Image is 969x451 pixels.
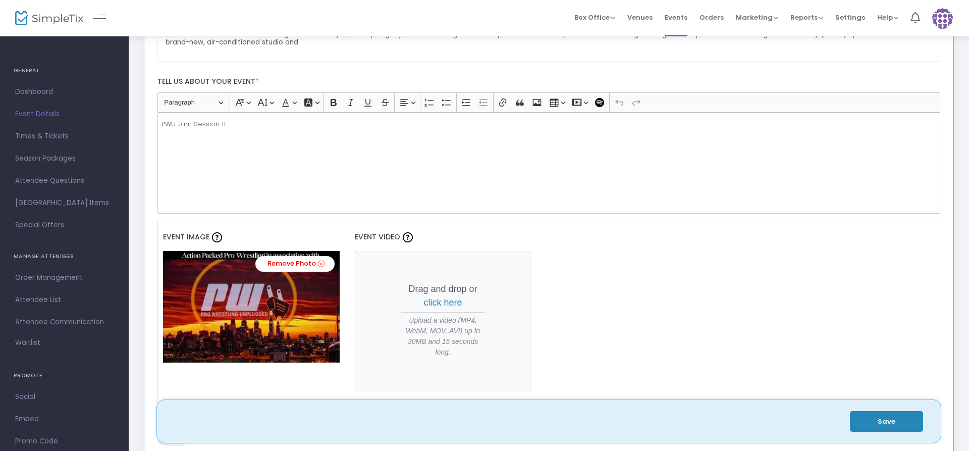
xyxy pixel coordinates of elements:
[403,232,413,242] img: question-mark
[15,152,114,165] span: Season Packages
[164,96,217,109] span: Paragraph
[163,232,209,242] span: Event Image
[152,72,945,92] label: Tell us about your event
[15,435,114,448] span: Promo Code
[159,95,228,111] button: Paragraph
[14,246,115,267] h4: MANAGE ATTENDEES
[15,338,40,348] span: Waitlist
[736,13,778,22] span: Marketing
[574,13,615,22] span: Box Office
[15,130,114,143] span: Times & Tickets
[255,256,335,272] a: Remove Photo
[699,5,724,30] span: Orders
[15,293,114,307] span: Attendee List
[15,108,114,121] span: Event Details
[401,315,485,358] span: Upload a video (MP4, WebM, MOV, AVI) up to 30MB and 15 seconds long.
[627,5,653,30] span: Venues
[15,316,114,329] span: Attendee Communication
[835,5,865,30] span: Settings
[15,271,114,284] span: Order Management
[14,61,115,81] h4: GENERAL
[790,13,823,22] span: Reports
[355,232,400,242] span: Event Video
[15,413,114,426] span: Embed
[157,92,941,113] div: Editor toolbar
[877,13,898,22] span: Help
[665,5,687,30] span: Events
[157,113,941,214] div: Rich Text Editor, main
[15,219,114,232] span: Special Offers
[15,174,114,187] span: Attendee Questions
[15,85,114,98] span: Dashboard
[15,390,114,404] span: Social
[424,297,462,308] span: click here
[14,366,115,386] h4: PROMOTE
[15,196,114,210] span: [GEOGRAPHIC_DATA] Items
[163,251,340,362] img: pwushow01.jpg
[401,282,485,310] p: Drag and drop or
[161,119,936,129] p: PWU Jam Session 11
[212,232,222,242] img: question-mark
[850,411,923,432] button: Save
